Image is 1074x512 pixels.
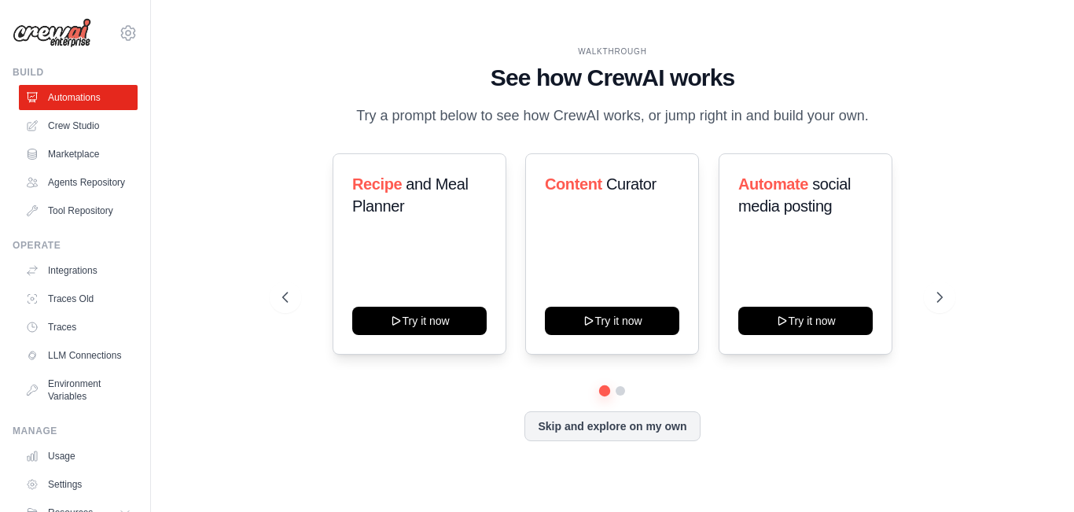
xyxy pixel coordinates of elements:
[13,425,138,437] div: Manage
[348,105,877,127] p: Try a prompt below to see how CrewAI works, or jump right in and build your own.
[352,175,402,193] span: Recipe
[738,175,808,193] span: Automate
[282,64,943,92] h1: See how CrewAI works
[19,170,138,195] a: Agents Repository
[19,85,138,110] a: Automations
[352,307,487,335] button: Try it now
[282,46,943,57] div: WALKTHROUGH
[13,66,138,79] div: Build
[19,472,138,497] a: Settings
[19,343,138,368] a: LLM Connections
[524,411,700,441] button: Skip and explore on my own
[13,239,138,252] div: Operate
[19,258,138,283] a: Integrations
[19,286,138,311] a: Traces Old
[545,307,679,335] button: Try it now
[738,175,851,215] span: social media posting
[545,175,602,193] span: Content
[13,18,91,48] img: Logo
[19,371,138,409] a: Environment Variables
[995,436,1074,512] iframe: Chat Widget
[606,175,657,193] span: Curator
[738,307,873,335] button: Try it now
[352,175,468,215] span: and Meal Planner
[19,142,138,167] a: Marketplace
[19,198,138,223] a: Tool Repository
[19,113,138,138] a: Crew Studio
[19,444,138,469] a: Usage
[19,315,138,340] a: Traces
